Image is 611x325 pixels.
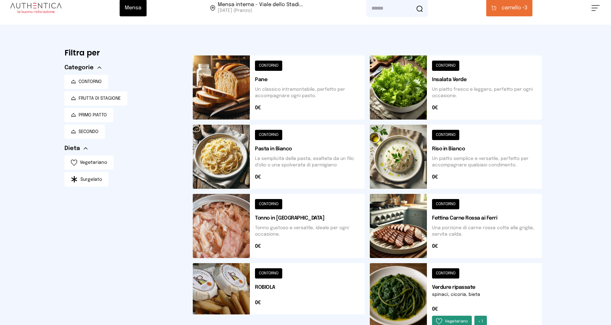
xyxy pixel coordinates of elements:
[80,159,107,166] span: Vegetariano
[64,75,108,89] button: CONTORNO
[64,63,94,72] span: Categorie
[64,91,127,105] button: FRUTTA DI STAGIONE
[81,176,102,183] span: Surgelato
[79,112,107,118] span: PRIMO PIATTO
[218,2,303,14] span: Viale dello Stadio, 77, 05100 Terni TR, Italia
[64,108,113,122] button: PRIMO PIATTO
[79,95,121,102] span: FRUTTA DI STAGIONE
[10,3,62,13] img: logo.8f33a47.png
[79,79,102,85] span: CONTORNO
[64,144,88,153] button: Dieta
[218,7,303,14] span: [DATE] (Pranzo)
[64,48,182,58] h6: Filtra per
[64,125,105,139] button: SECONDO
[64,144,80,153] span: Dieta
[502,4,527,12] span: 3
[502,4,524,12] span: carrello •
[64,63,101,72] button: Categorie
[64,155,114,170] button: Vegetariano
[79,129,98,135] span: SECONDO
[64,172,108,187] button: Surgelato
